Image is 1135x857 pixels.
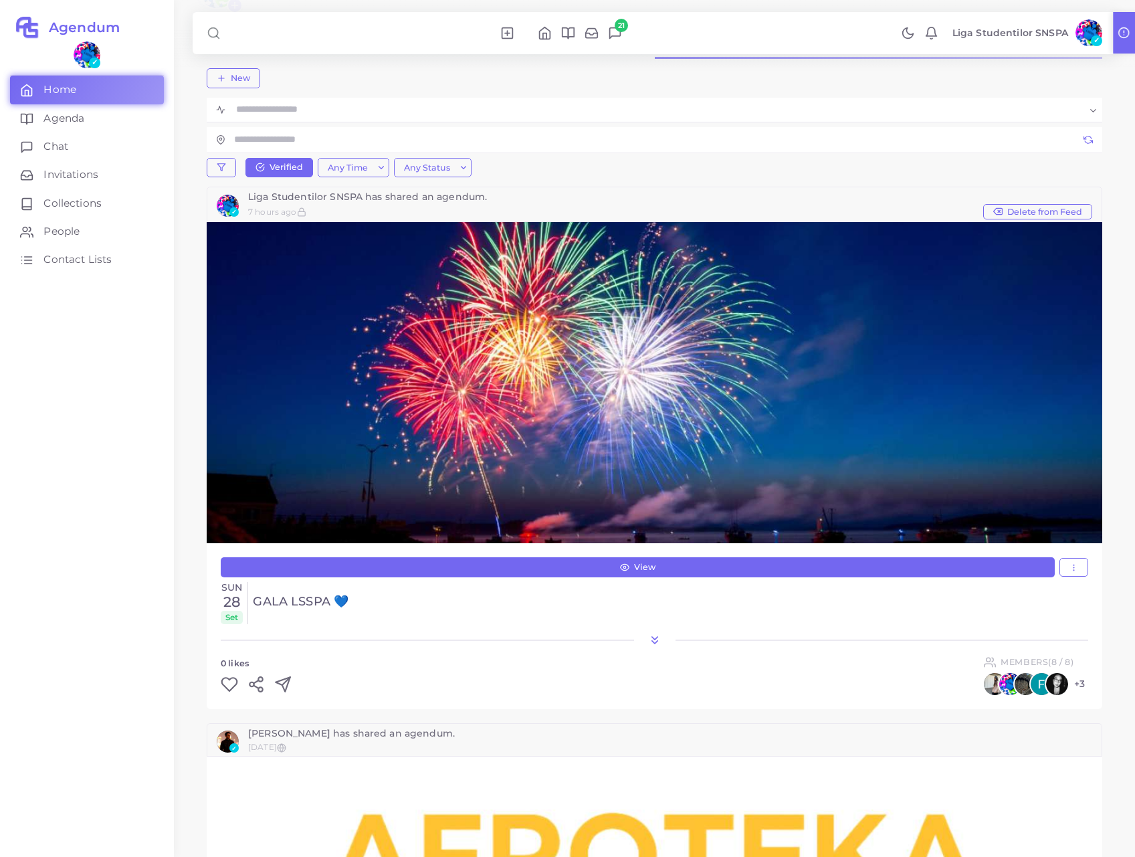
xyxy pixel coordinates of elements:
[229,207,239,217] span: ✓
[556,25,580,40] li: Agenda
[1007,208,1082,217] span: Delete from Feed
[10,189,164,217] a: Collections
[221,582,243,593] h6: Sun
[1001,657,1073,667] h6: Members
[221,593,243,610] h3: 28
[89,58,100,69] span: ✓
[248,729,1092,738] div: [PERSON_NAME] has shared an agendum.
[946,19,1107,46] a: Liga Studentilor SNSPA**** *✓
[394,158,472,177] button: Any Status
[43,252,112,267] span: Contact Lists
[10,246,164,274] a: Contact Lists
[1091,35,1102,47] span: ✓
[43,196,102,211] span: Collections
[43,224,80,239] span: People
[221,658,249,671] h6: 0 Likes
[248,742,277,752] small: [DATE]
[248,192,1092,201] div: Liga Studentilor SNSPA has shared an agendum.
[253,595,1088,609] a: GALA LSSPA 💙
[615,19,628,32] span: 21
[231,74,250,83] span: New
[248,207,297,217] small: 7 hours ago
[533,25,556,40] li: Home
[10,132,164,161] a: Chat
[10,76,164,104] a: Home
[10,104,164,132] a: Agenda
[39,19,120,35] h2: Agendum
[10,217,164,246] a: People
[231,100,1085,118] input: Search for option
[603,25,627,40] li: Chat
[43,82,76,97] span: Home
[230,98,1102,122] div: Search for option
[207,158,236,178] button: filter-btn
[245,158,313,178] button: Verified
[1074,678,1085,690] h6: +3
[318,158,389,177] button: Any Time
[952,26,1068,40] p: Liga Studentilor SNSPA
[580,25,603,40] li: Invitations
[1048,657,1073,667] span: (8 / 8)
[229,743,239,753] span: ✓
[603,25,627,40] a: 21
[221,611,243,624] span: Set
[496,25,519,40] li: New Agendum
[43,167,98,182] span: Invitations
[43,139,68,154] span: Chat
[221,557,1055,577] a: View
[207,68,260,88] button: New
[43,111,84,126] span: Agenda
[634,563,656,572] span: View
[10,161,164,189] a: Invitations
[983,204,1092,219] button: Delete from Feed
